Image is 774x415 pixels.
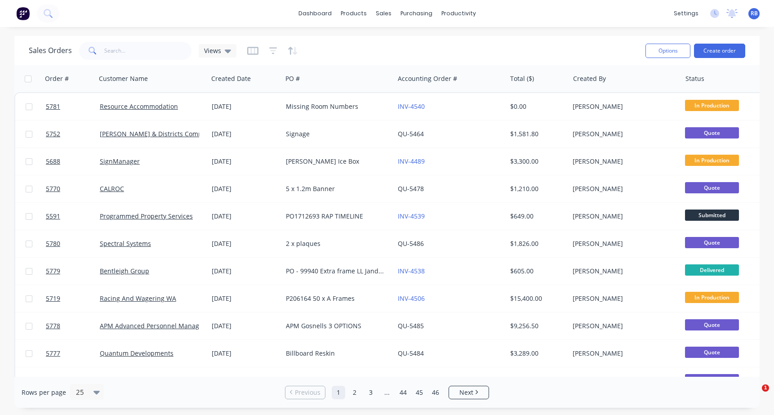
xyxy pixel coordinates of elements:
span: In Production [685,292,739,303]
h1: Sales Orders [29,46,72,55]
a: Timbecon Canning Vale [100,376,171,385]
div: Created By [573,74,606,83]
div: $1,826.00 [510,239,563,248]
a: QU-5478 [398,184,424,193]
span: Quote [685,127,739,138]
a: 5780 [46,230,100,257]
div: products [336,7,371,20]
span: Delivered [685,264,739,276]
div: [PERSON_NAME] [573,294,672,303]
a: Resource Accommodation [100,102,178,111]
div: P206164 50 x A Frames [286,294,386,303]
div: [DATE] [212,129,279,138]
div: [PERSON_NAME] [573,267,672,276]
div: Customer Name [99,74,148,83]
div: [PERSON_NAME] [573,321,672,330]
a: 5778 [46,312,100,339]
div: settings [669,7,703,20]
span: Quote [685,237,739,248]
span: 5781 [46,102,60,111]
span: Next [459,388,473,397]
div: $18,194.00 [510,376,563,385]
a: Jump forward [380,386,394,399]
a: CALROC [100,184,124,193]
span: Previous [295,388,320,397]
a: QU-5483 [398,376,424,385]
div: [PERSON_NAME] [573,102,672,111]
a: Page 45 [413,386,426,399]
div: PO1712693 RAP TIMELINE [286,212,386,221]
a: Page 44 [396,386,410,399]
a: 5779 [46,258,100,285]
iframe: Intercom live chat [743,384,765,406]
a: 5752 [46,120,100,147]
div: [DATE] [212,157,279,166]
a: 5770 [46,175,100,202]
span: 5719 [46,294,60,303]
div: Missing Room Numbers [286,102,386,111]
button: Create order [694,44,745,58]
img: Factory [16,7,30,20]
span: 5780 [46,239,60,248]
a: INV-4489 [398,157,425,165]
div: PO - 99940 Extra frame LL Jandakot [286,267,386,276]
div: [DATE] [212,267,279,276]
div: [PERSON_NAME] [573,212,672,221]
a: INV-4506 [398,294,425,303]
a: INV-4538 [398,267,425,275]
div: $1,210.00 [510,184,563,193]
span: 5779 [46,267,60,276]
div: Billboard Reskin [286,349,386,358]
a: Quantum Developments [100,349,173,357]
div: [DATE] [212,321,279,330]
a: 5719 [46,285,100,312]
a: Page 3 [364,386,378,399]
div: Accounting Order # [398,74,457,83]
div: Total ($) [510,74,534,83]
a: Bentleigh Group [100,267,149,275]
div: [PERSON_NAME] [573,184,672,193]
span: Submitted [685,210,739,221]
div: purchasing [396,7,437,20]
span: 5752 [46,129,60,138]
a: [PERSON_NAME] & Districts Community Development Services Limited [100,129,312,138]
div: Order # [45,74,69,83]
a: 5591 [46,203,100,230]
a: 5781 [46,93,100,120]
div: $15,400.00 [510,294,563,303]
div: 5 x 1.2m Banner [286,184,386,193]
div: [DATE] [212,349,279,358]
div: $649.00 [510,212,563,221]
span: Quote [685,374,739,385]
div: [DATE] [212,239,279,248]
a: Programmed Property Services [100,212,193,220]
div: [PERSON_NAME] Ice Box [286,157,386,166]
div: [DATE] [212,212,279,221]
span: 5770 [46,184,60,193]
div: [DATE] [212,294,279,303]
span: 5688 [46,157,60,166]
div: sales [371,7,396,20]
a: Page 1 is your current page [332,386,345,399]
div: Signage [286,129,386,138]
div: [PERSON_NAME] [573,157,672,166]
button: Options [645,44,690,58]
div: PO # [285,74,300,83]
div: [PERSON_NAME] [573,129,672,138]
div: 2 x plaques [286,239,386,248]
div: [DATE] [212,102,279,111]
span: Quote [685,319,739,330]
a: Page 2 [348,386,361,399]
span: Quote [685,182,739,193]
span: 5776 [46,376,60,385]
a: INV-4539 [398,212,425,220]
a: APM Advanced Personnel Management [100,321,218,330]
span: In Production [685,100,739,111]
div: $3,300.00 [510,157,563,166]
div: $0.00 [510,102,563,111]
span: Quote [685,347,739,358]
a: dashboard [294,7,336,20]
a: SignManager [100,157,140,165]
a: QU-5484 [398,349,424,357]
div: productivity [437,7,480,20]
